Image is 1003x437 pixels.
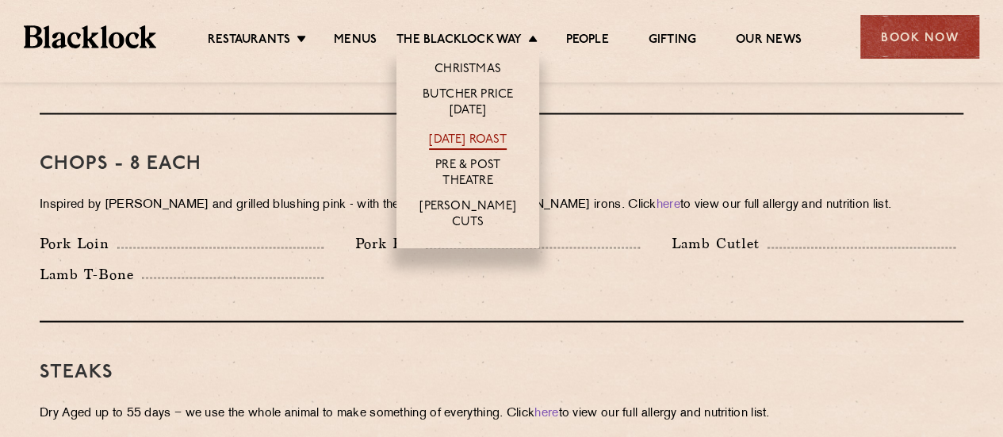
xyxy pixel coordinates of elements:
a: [PERSON_NAME] Cuts [412,199,523,232]
p: Pork Rib [355,232,426,255]
a: Gifting [649,33,696,50]
a: here [534,407,558,419]
h3: Steaks [40,362,963,382]
p: Lamb T-Bone [40,263,142,285]
a: Menus [334,33,377,50]
a: Restaurants [208,33,290,50]
a: The Blacklock Way [396,33,522,50]
p: Dry Aged up to 55 days − we use the whole animal to make something of everything. Click to view o... [40,402,963,424]
a: Pre & Post Theatre [412,158,523,191]
a: People [565,33,608,50]
h3: Chops - 8 each [40,154,963,174]
a: here [657,199,680,211]
p: Pork Loin [40,232,117,255]
p: Inspired by [PERSON_NAME] and grilled blushing pink - with the help of vintage [PERSON_NAME] iron... [40,194,963,217]
a: Christmas [435,62,501,79]
p: Lamb Cutlet [672,232,768,255]
img: BL_Textured_Logo-footer-cropped.svg [24,25,156,48]
a: Our News [736,33,802,50]
div: Book Now [860,15,979,59]
a: [DATE] Roast [429,132,506,150]
a: Butcher Price [DATE] [412,87,523,121]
